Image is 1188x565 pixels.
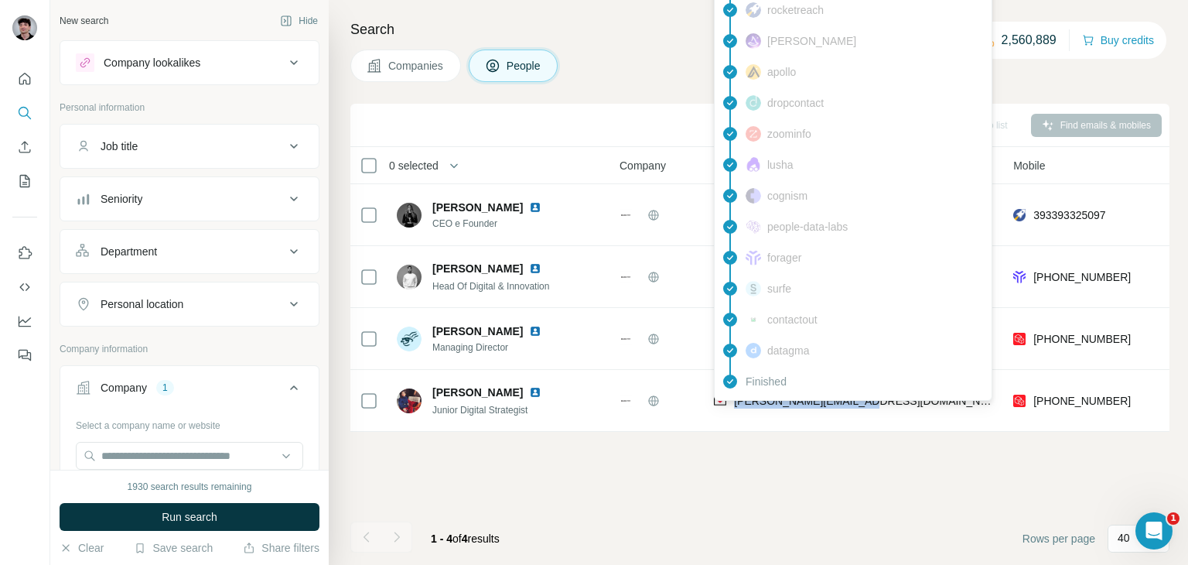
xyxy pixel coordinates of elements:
img: provider zoominfo logo [746,126,761,142]
span: Mobile [1013,158,1045,173]
img: Avatar [397,265,422,289]
button: Seniority [60,180,319,217]
img: provider forager logo [1013,269,1026,285]
img: provider people-data-labs logo [746,220,761,234]
span: surfe [767,281,791,296]
img: provider contactout logo [746,316,761,324]
span: Companies [388,58,445,74]
img: Logo of BeFancyFit [620,333,632,345]
span: People [507,58,542,74]
span: Junior Digital Strategist [432,405,527,416]
span: Run search [162,509,217,525]
div: Department [101,244,157,259]
div: 1 [156,381,174,395]
img: provider dropcontact logo [746,95,761,111]
button: Feedback [12,341,37,369]
span: CEO e Founder [432,217,560,231]
img: provider wiza logo [746,33,761,49]
div: Personal location [101,296,183,312]
button: Save search [134,540,213,556]
span: cognism [767,188,807,204]
img: Logo of BeFancyFit [620,395,632,407]
button: Buy credits [1082,29,1154,51]
span: results [431,532,500,545]
span: Rows per page [1022,531,1095,546]
p: Company information [60,342,319,356]
img: provider prospeo logo [1013,331,1026,347]
div: 1930 search results remaining [128,480,252,494]
img: provider rocketreach logo [746,2,761,18]
button: My lists [12,167,37,195]
span: people-data-labs [767,219,848,235]
img: Avatar [397,327,422,351]
button: Hide [269,9,329,33]
img: LinkedIn logo [529,201,541,214]
span: datagma [767,343,809,358]
img: Avatar [397,389,422,413]
span: apollo [767,64,796,80]
span: Head Of Digital & Innovation [432,281,549,292]
img: provider datagma logo [746,343,761,358]
button: Company1 [60,369,319,413]
button: Dashboard [12,307,37,335]
img: provider rocketreach logo [1013,207,1026,223]
iframe: Intercom live chat [1135,512,1173,550]
div: Job title [101,139,138,154]
p: 40 [1118,530,1130,546]
span: [PHONE_NUMBER] [1033,333,1131,345]
img: Logo of BeFancyFit [620,209,632,221]
span: 1 [1167,512,1179,525]
span: of [452,532,462,545]
button: Job title [60,128,319,165]
img: provider lusha logo [746,157,761,173]
div: New search [60,14,108,28]
button: Quick start [12,65,37,93]
button: Use Surfe API [12,273,37,301]
span: [PERSON_NAME] [432,200,523,215]
span: [PERSON_NAME] [432,385,523,400]
span: dropcontact [767,95,824,111]
span: Finished [746,374,787,389]
button: Department [60,233,319,270]
span: [PHONE_NUMBER] [1033,395,1131,407]
img: Avatar [397,203,422,228]
button: Company lookalikes [60,44,319,81]
span: [PERSON_NAME] [432,324,523,339]
img: provider apollo logo [746,64,761,80]
span: rocketreach [767,2,824,18]
button: Run search [60,503,319,531]
span: Company [620,158,666,173]
span: lusha [767,157,793,173]
img: LinkedIn logo [529,262,541,275]
button: Search [12,99,37,127]
div: Select a company name or website [76,413,303,433]
button: Enrich CSV [12,133,37,161]
span: Managing Director [432,341,560,354]
span: [PERSON_NAME][EMAIL_ADDRESS][DOMAIN_NAME] [734,395,1006,407]
img: Avatar [12,15,37,40]
button: Personal location [60,286,319,323]
p: Personal information [60,101,319,115]
span: [PERSON_NAME] [767,33,856,49]
span: [PERSON_NAME] [432,261,523,276]
span: 393393325097 [1033,209,1105,221]
div: Seniority [101,191,142,207]
span: 0 selected [389,158,439,173]
img: provider prospeo logo [1013,393,1026,409]
span: 1 - 4 [431,532,452,545]
button: Clear [60,540,104,556]
img: LinkedIn logo [529,325,541,337]
div: Company lookalikes [104,55,200,70]
img: provider surfe logo [746,281,761,296]
span: [PHONE_NUMBER] [1033,271,1131,283]
img: provider forager logo [746,250,761,265]
img: provider cognism logo [746,188,761,204]
p: 2,560,889 [1002,31,1057,50]
span: contactout [767,312,818,327]
h4: Search [350,19,1169,40]
span: zoominfo [767,126,811,142]
button: Use Surfe on LinkedIn [12,239,37,267]
div: Company [101,380,147,395]
button: Share filters [243,540,319,556]
img: LinkedIn logo [529,386,541,399]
